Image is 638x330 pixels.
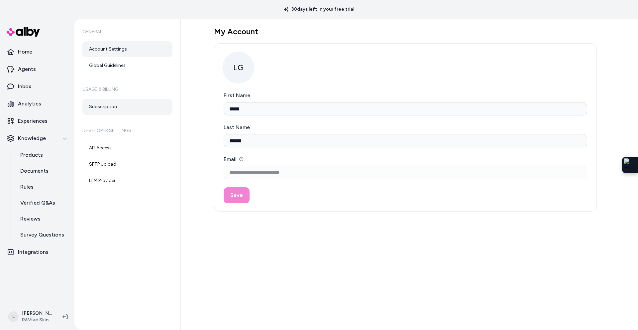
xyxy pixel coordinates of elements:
[14,163,72,179] a: Documents
[82,121,172,140] h6: Developer Settings
[239,157,243,161] button: Email
[224,156,243,162] label: Email
[4,306,57,327] button: L[PERSON_NAME]RéVive Skincare
[14,179,72,195] a: Rules
[20,231,64,239] p: Survey Questions
[14,227,72,243] a: Survey Questions
[224,92,250,98] label: First Name
[7,27,40,37] img: alby Logo
[18,82,31,90] p: Inbox
[14,195,72,211] a: Verified Q&As
[20,183,34,191] p: Rules
[3,113,72,129] a: Experiences
[82,58,172,74] a: Global Guidelines
[20,215,41,223] p: Reviews
[3,130,72,146] button: Knowledge
[18,134,46,142] p: Knowledge
[3,44,72,60] a: Home
[224,124,250,130] label: Last Name
[8,311,19,322] span: L
[18,117,48,125] p: Experiences
[280,6,358,13] p: 30 days left in your free trial
[3,61,72,77] a: Agents
[3,96,72,112] a: Analytics
[18,65,36,73] p: Agents
[82,99,172,115] a: Subscription
[20,151,43,159] p: Products
[20,199,55,207] p: Verified Q&As
[20,167,49,175] p: Documents
[82,23,172,41] h6: General
[18,248,49,256] p: Integrations
[624,158,636,172] img: Extension Icon
[18,48,32,56] p: Home
[3,79,72,94] a: Inbox
[14,147,72,163] a: Products
[3,244,72,260] a: Integrations
[82,140,172,156] a: API Access
[82,41,172,57] a: Account Settings
[222,52,254,83] span: LG
[18,100,41,108] p: Analytics
[214,27,597,37] h1: My Account
[14,211,72,227] a: Reviews
[82,80,172,99] h6: Usage & Billing
[82,173,172,189] a: LLM Provider
[82,156,172,172] a: SFTP Upload
[22,310,52,317] p: [PERSON_NAME]
[22,317,52,323] span: RéVive Skincare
